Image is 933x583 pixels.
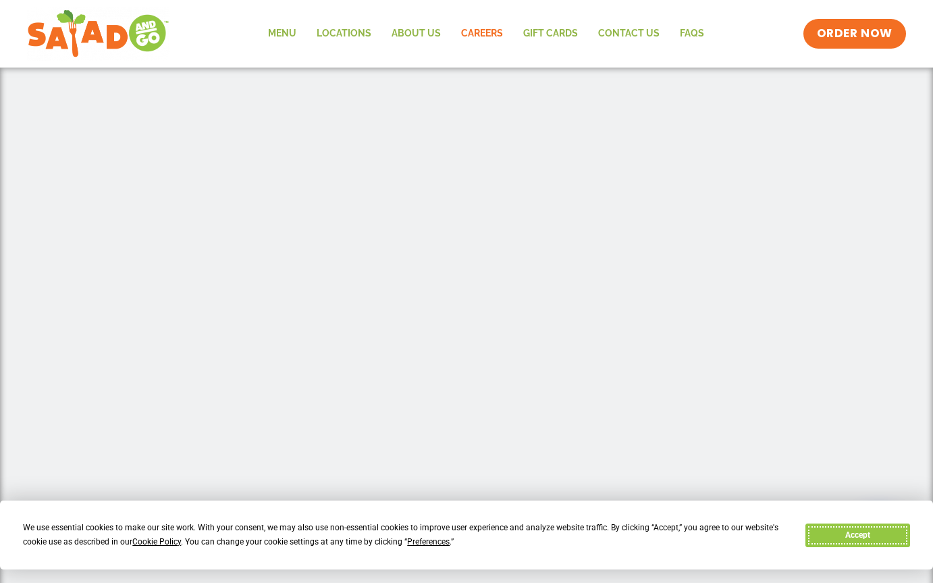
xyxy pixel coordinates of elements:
[670,18,714,49] a: FAQs
[27,7,169,61] img: new-SAG-logo-768×292
[258,18,714,49] nav: Menu
[805,524,909,547] button: Accept
[306,18,381,49] a: Locations
[132,537,181,547] span: Cookie Policy
[23,521,789,549] div: We use essential cookies to make our site work. With your consent, we may also use non-essential ...
[407,537,450,547] span: Preferences
[258,18,306,49] a: Menu
[817,26,892,42] span: ORDER NOW
[381,18,451,49] a: About Us
[513,18,588,49] a: GIFT CARDS
[588,18,670,49] a: Contact Us
[803,19,906,49] a: ORDER NOW
[451,18,513,49] a: Careers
